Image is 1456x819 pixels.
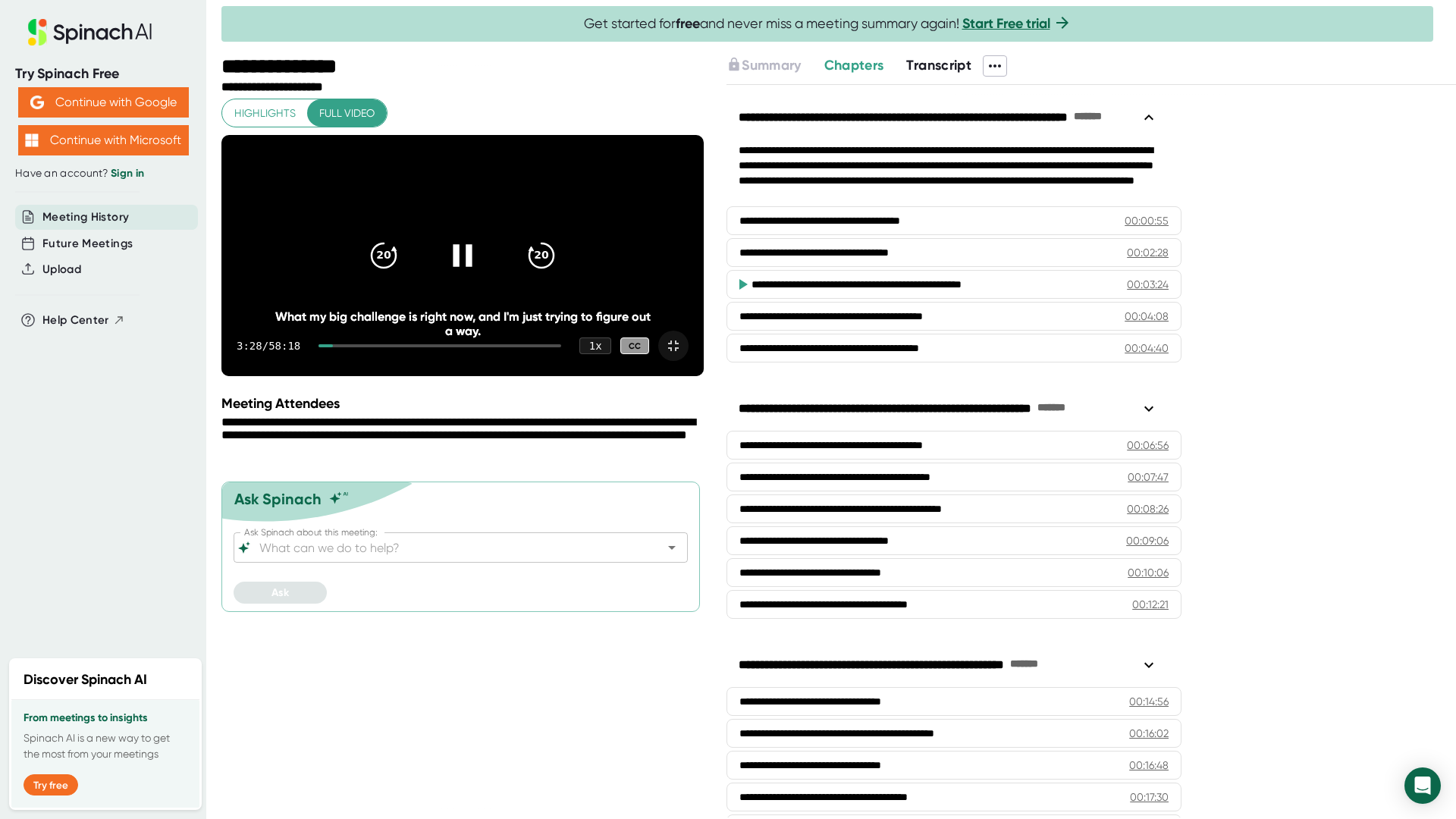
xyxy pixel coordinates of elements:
[1129,694,1169,709] div: 00:14:56
[42,312,109,329] span: Help Center
[1127,277,1169,292] div: 00:03:24
[1129,758,1169,773] div: 00:16:48
[18,125,189,155] button: Continue with Microsoft
[234,104,296,123] span: Highlights
[24,730,187,762] p: Spinach AI is a new way to get the most from your meetings
[42,209,129,226] button: Meeting History
[42,261,81,278] button: Upload
[270,309,656,338] div: What my big challenge is right now, and I'm just trying to figure out a way.
[221,395,708,412] div: Meeting Attendees
[906,55,971,76] button: Transcript
[24,774,78,795] button: Try free
[1130,789,1169,805] div: 00:17:30
[906,57,971,74] span: Transcript
[42,235,133,253] button: Future Meetings
[726,55,801,76] button: Summary
[824,57,884,74] span: Chapters
[256,537,639,558] input: What can we do to help?
[15,65,191,83] div: Try Spinach Free
[234,490,322,508] div: Ask Spinach
[1125,213,1169,228] div: 00:00:55
[676,15,700,32] b: free
[742,57,801,74] span: Summary
[24,670,147,690] h2: Discover Spinach AI
[271,586,289,599] span: Ask
[18,87,189,118] button: Continue with Google
[222,99,308,127] button: Highlights
[1127,501,1169,516] div: 00:08:26
[1125,309,1169,324] div: 00:04:08
[111,167,144,180] a: Sign in
[1126,533,1169,548] div: 00:09:06
[42,312,125,329] button: Help Center
[584,15,1072,33] span: Get started for and never miss a meeting summary again!
[234,582,327,604] button: Ask
[1125,340,1169,356] div: 00:04:40
[962,15,1050,32] a: Start Free trial
[1129,726,1169,741] div: 00:16:02
[15,167,191,180] div: Have an account?
[1404,767,1441,804] div: Open Intercom Messenger
[1127,438,1169,453] div: 00:06:56
[620,337,649,355] div: CC
[1132,597,1169,612] div: 00:12:21
[1127,245,1169,260] div: 00:02:28
[824,55,884,76] button: Chapters
[319,104,375,123] span: Full video
[307,99,387,127] button: Full video
[24,712,187,724] h3: From meetings to insights
[579,337,611,354] div: 1 x
[726,55,824,77] div: Upgrade to access
[1128,469,1169,485] div: 00:07:47
[661,537,682,558] button: Open
[30,96,44,109] img: Aehbyd4JwY73AAAAAElFTkSuQmCC
[1128,565,1169,580] div: 00:10:06
[237,340,300,352] div: 3:28 / 58:18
